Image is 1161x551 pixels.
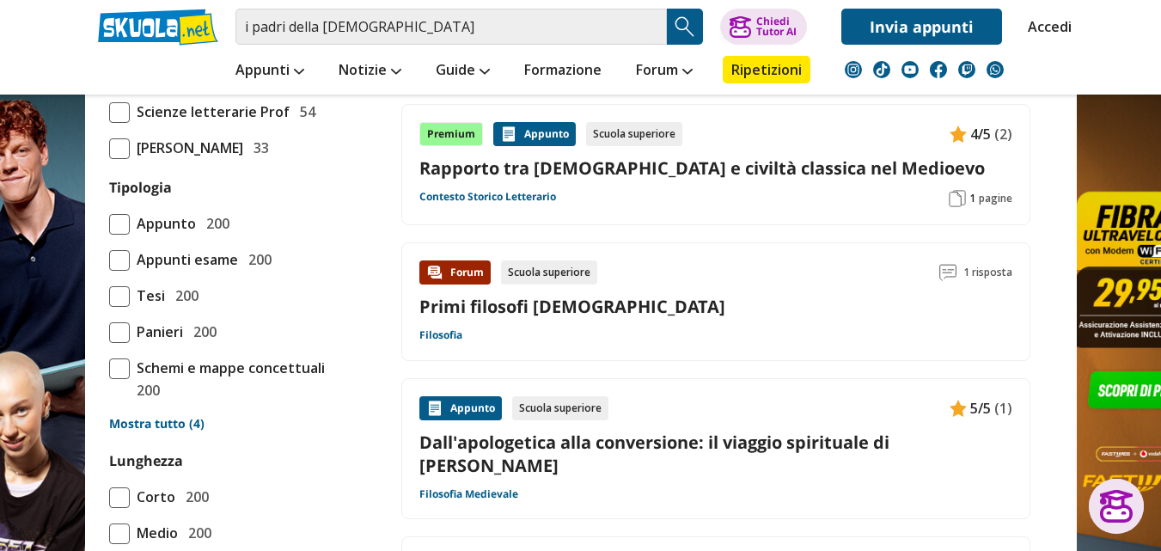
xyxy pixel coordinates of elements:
span: Corto [130,486,175,508]
label: Lunghezza [109,451,183,470]
a: Filosofia Medievale [419,487,518,501]
img: twitch [958,61,975,78]
a: Formazione [520,56,606,87]
img: Appunti contenuto [500,126,517,143]
span: 200 [241,248,272,271]
span: Panieri [130,321,183,343]
a: Guide [431,56,494,87]
img: WhatsApp [987,61,1004,78]
img: Cerca appunti, riassunti o versioni [672,14,698,40]
a: Forum [632,56,697,87]
img: instagram [845,61,862,78]
img: Commenti lettura [939,264,956,281]
span: 200 [168,285,199,307]
span: 200 [130,379,160,401]
a: Appunti [231,56,309,87]
div: Appunto [493,122,576,146]
a: Ripetizioni [723,56,810,83]
span: 33 [247,137,269,159]
span: Appunti esame [130,248,238,271]
span: Appunto [130,212,196,235]
span: pagine [979,192,1012,205]
label: Tipologia [109,178,172,197]
span: 4/5 [970,123,991,145]
img: Appunti contenuto [950,400,967,417]
span: [PERSON_NAME] [130,137,243,159]
a: Rapporto tra [DEMOGRAPHIC_DATA] e civiltà classica nel Medioevo [419,156,1012,180]
button: ChiediTutor AI [720,9,807,45]
span: 200 [199,212,229,235]
span: 54 [293,101,315,123]
div: Scuola superiore [512,396,608,420]
img: facebook [930,61,947,78]
button: Search Button [667,9,703,45]
span: 1 [969,192,975,205]
span: 200 [186,321,217,343]
a: Dall'apologetica alla conversione: il viaggio spirituale di [PERSON_NAME] [419,431,1012,477]
span: 200 [179,486,209,508]
span: 1 risposta [963,260,1012,285]
a: Mostra tutto (4) [109,415,357,432]
img: Appunti contenuto [950,126,967,143]
img: Pagine [949,190,966,207]
span: Medio [130,522,178,544]
div: Scuola superiore [501,260,597,285]
a: Notizie [334,56,406,87]
span: (1) [994,397,1012,419]
img: youtube [901,61,919,78]
a: Invia appunti [841,9,1002,45]
img: Forum contenuto [426,264,443,281]
span: 200 [181,522,211,544]
div: Forum [419,260,491,285]
span: Scienze letterarie Prof [130,101,290,123]
span: 5/5 [970,397,991,419]
span: Schemi e mappe concettuali [130,357,325,379]
div: Appunto [419,396,502,420]
a: Filosofia [419,328,462,342]
div: Premium [419,122,483,146]
span: Tesi [130,285,165,307]
img: tiktok [873,61,890,78]
img: Appunti contenuto [426,400,443,417]
a: Primi filosofi [DEMOGRAPHIC_DATA] [419,295,725,318]
input: Cerca appunti, riassunti o versioni [235,9,667,45]
span: (2) [994,123,1012,145]
a: Contesto Storico Letterario [419,190,556,204]
a: Accedi [1028,9,1064,45]
div: Scuola superiore [586,122,682,146]
div: Chiedi Tutor AI [756,16,797,37]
